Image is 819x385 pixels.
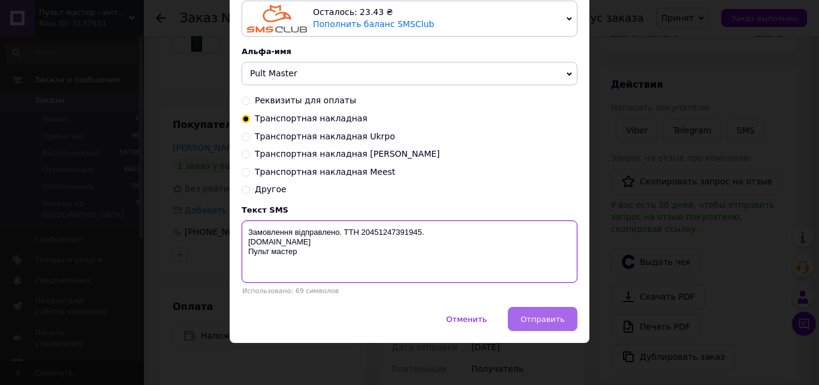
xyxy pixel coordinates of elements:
div: Осталось: 23.43 ₴ [313,7,562,19]
div: Текст SMS [242,205,577,214]
button: Отменить [433,307,499,331]
span: Транспортная накладная Ukrpo [255,132,395,141]
a: Пополнить баланс SMSClub [313,19,434,29]
div: Использовано: 69 символов [242,287,577,295]
span: Отправить [520,315,565,324]
button: Отправить [508,307,577,331]
span: Реквизиты для оплаты [255,95,356,105]
span: Pult Master [250,68,297,78]
span: Транспортная накладная [PERSON_NAME] [255,149,440,159]
span: Отменить [446,315,487,324]
textarea: Замовлення відправлено. ТТН 20451247391945. [DOMAIN_NAME] Пульт мастер [242,220,577,283]
span: Альфа-имя [242,47,291,56]
span: Другое [255,184,287,194]
span: Транспортная накладная [255,114,368,123]
span: Транспортная накладная Meest [255,167,395,177]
